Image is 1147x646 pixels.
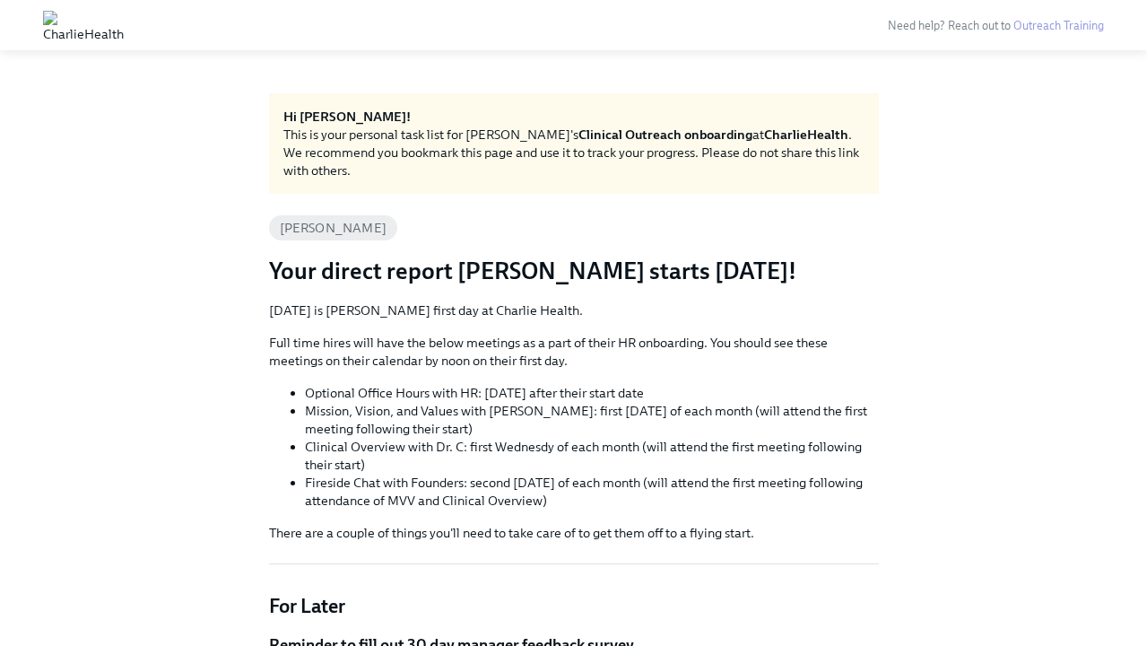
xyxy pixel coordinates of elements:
[305,384,879,402] li: Optional Office Hours with HR: [DATE] after their start date
[269,301,879,319] p: [DATE] is [PERSON_NAME] first day at Charlie Health.
[305,438,879,474] li: Clinical Overview with Dr. C: first Wednesdy of each month (will attend the first meeting followi...
[269,334,879,370] p: Full time hires will have the below meetings as a part of their HR onboarding. You should see the...
[269,222,398,235] span: [PERSON_NAME]
[578,127,752,143] strong: Clinical Outreach onboarding
[283,109,411,125] strong: Hi [PERSON_NAME]!
[1013,19,1104,32] a: Outreach Training
[888,19,1104,32] span: Need help? Reach out to
[764,127,848,143] strong: CharlieHealth
[305,402,879,438] li: Mission, Vision, and Values with [PERSON_NAME]: first [DATE] of each month (will attend the first...
[283,126,865,179] div: This is your personal task list for [PERSON_NAME]'s at . We recommend you bookmark this page and ...
[269,593,879,620] h4: For Later
[43,11,124,39] img: CharlieHealth
[269,255,879,287] h3: Your direct report [PERSON_NAME] starts [DATE]!
[305,474,879,510] li: Fireside Chat with Founders: second [DATE] of each month (will attend the first meeting following...
[269,524,879,542] p: There are a couple of things you'll need to take care of to get them off to a flying start.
